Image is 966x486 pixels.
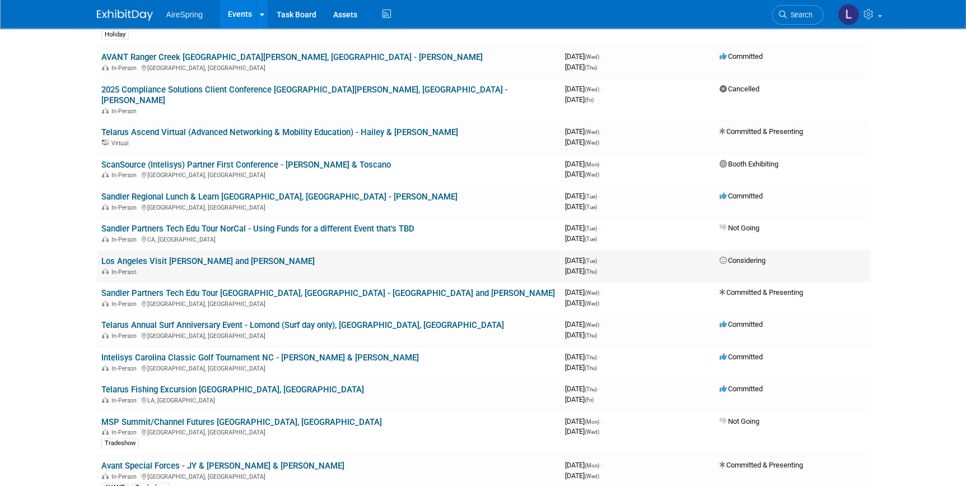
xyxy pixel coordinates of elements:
[101,331,556,340] div: [GEOGRAPHIC_DATA], [GEOGRAPHIC_DATA]
[565,385,600,393] span: [DATE]
[111,108,140,115] span: In-Person
[599,192,600,200] span: -
[565,170,599,178] span: [DATE]
[585,462,599,469] span: (Mon)
[565,353,600,361] span: [DATE]
[111,172,140,179] span: In-Person
[585,161,599,168] span: (Mon)
[720,52,763,61] span: Committed
[101,234,556,243] div: CA, [GEOGRAPHIC_DATA]
[565,461,603,469] span: [DATE]
[565,331,597,339] span: [DATE]
[720,288,803,297] span: Committed & Presenting
[565,127,603,136] span: [DATE]
[102,300,109,306] img: In-Person Event
[101,438,139,448] div: Tradeshow
[101,461,344,471] a: Avant Special Forces - JY & [PERSON_NAME] & [PERSON_NAME]
[565,138,599,146] span: [DATE]
[585,258,597,264] span: (Tue)
[111,140,132,147] span: Virtual
[585,300,599,307] span: (Wed)
[101,127,458,137] a: Telarus Ascend Virtual (Advanced Networking & Mobility Education) - Hailey & [PERSON_NAME]
[585,386,597,392] span: (Thu)
[585,397,594,403] span: (Fri)
[601,160,603,168] span: -
[585,365,597,371] span: (Thu)
[166,10,203,19] span: AireSpring
[101,202,556,211] div: [GEOGRAPHIC_DATA], [GEOGRAPHIC_DATA]
[101,63,556,72] div: [GEOGRAPHIC_DATA], [GEOGRAPHIC_DATA]
[720,256,766,265] span: Considering
[101,170,556,179] div: [GEOGRAPHIC_DATA], [GEOGRAPHIC_DATA]
[601,417,603,425] span: -
[720,85,759,93] span: Cancelled
[599,353,600,361] span: -
[720,320,763,328] span: Committed
[101,85,508,105] a: 2025 Compliance Solutions Client Conference [GEOGRAPHIC_DATA][PERSON_NAME], [GEOGRAPHIC_DATA] - [...
[101,30,129,40] div: Holiday
[97,10,153,21] img: ExhibitDay
[585,64,597,71] span: (Thu)
[111,429,140,436] span: In-Person
[101,471,556,480] div: [GEOGRAPHIC_DATA], [GEOGRAPHIC_DATA]
[585,97,594,103] span: (Fri)
[101,52,483,62] a: AVANT Ranger Creek [GEOGRAPHIC_DATA][PERSON_NAME], [GEOGRAPHIC_DATA] - [PERSON_NAME]
[601,127,603,136] span: -
[565,202,597,211] span: [DATE]
[585,172,599,178] span: (Wed)
[101,417,382,427] a: MSP Summit/Channel Futures [GEOGRAPHIC_DATA], [GEOGRAPHIC_DATA]
[565,160,603,168] span: [DATE]
[111,397,140,404] span: In-Person
[111,236,140,243] span: In-Person
[585,419,599,425] span: (Mon)
[565,427,599,436] span: [DATE]
[101,224,414,234] a: Sandler Partners Tech Edu Tour NorCal - Using Funds for a different Event that's TBD
[585,473,599,479] span: (Wed)
[585,204,597,210] span: (Tue)
[585,354,597,360] span: (Thu)
[720,192,763,200] span: Committed
[111,64,140,72] span: In-Person
[585,140,599,146] span: (Wed)
[585,86,599,92] span: (Wed)
[601,461,603,469] span: -
[102,473,109,479] img: In-Person Event
[601,85,603,93] span: -
[565,224,600,232] span: [DATE]
[101,192,458,202] a: Sandler Regional Lunch & Learn [GEOGRAPHIC_DATA], [GEOGRAPHIC_DATA] - [PERSON_NAME]
[565,267,597,275] span: [DATE]
[565,192,600,200] span: [DATE]
[787,11,813,19] span: Search
[101,427,556,436] div: [GEOGRAPHIC_DATA], [GEOGRAPHIC_DATA]
[720,385,763,393] span: Committed
[101,299,556,308] div: [GEOGRAPHIC_DATA], [GEOGRAPHIC_DATA]
[720,160,778,168] span: Booth Exhibiting
[599,224,600,232] span: -
[601,288,603,297] span: -
[102,397,109,402] img: In-Person Event
[102,172,109,177] img: In-Person Event
[565,320,603,328] span: [DATE]
[101,256,315,266] a: Los Angeles Visit [PERSON_NAME] and [PERSON_NAME]
[565,52,603,61] span: [DATE]
[565,63,597,71] span: [DATE]
[101,320,504,330] a: Telarus Annual Surf Anniversary Event - Lomond (Surf day only), [GEOGRAPHIC_DATA], [GEOGRAPHIC_DATA]
[585,129,599,135] span: (Wed)
[720,224,759,232] span: Not Going
[111,332,140,340] span: In-Person
[720,461,803,469] span: Committed & Presenting
[102,429,109,434] img: In-Person Event
[565,395,594,404] span: [DATE]
[585,225,597,232] span: (Tue)
[565,95,594,104] span: [DATE]
[599,385,600,393] span: -
[101,395,556,404] div: LA, [GEOGRAPHIC_DATA]
[565,288,603,297] span: [DATE]
[565,417,603,425] span: [DATE]
[565,471,599,480] span: [DATE]
[601,320,603,328] span: -
[101,363,556,372] div: [GEOGRAPHIC_DATA], [GEOGRAPHIC_DATA]
[585,429,599,435] span: (Wed)
[565,299,599,307] span: [DATE]
[565,234,597,243] span: [DATE]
